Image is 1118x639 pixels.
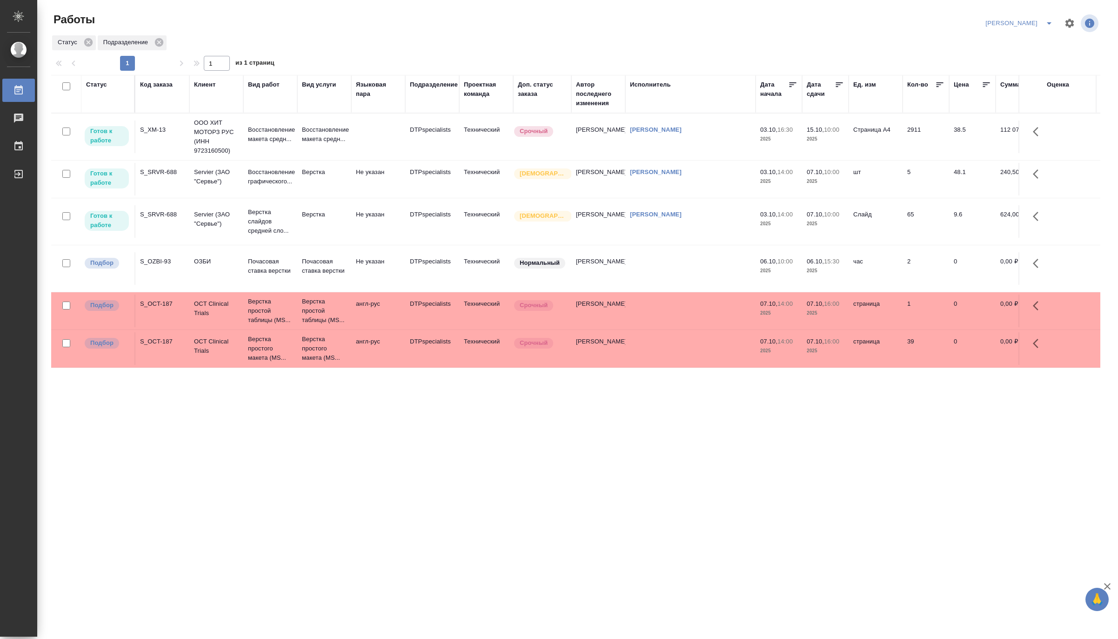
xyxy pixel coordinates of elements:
td: 240,50 ₽ [996,163,1042,195]
p: 2025 [760,177,797,186]
div: split button [983,16,1058,31]
td: Слайд [849,205,903,238]
td: DTPspecialists [405,332,459,365]
div: Статус [86,80,107,89]
p: Верстка [302,168,347,177]
div: Статус [52,35,96,50]
td: 0,00 ₽ [996,252,1042,285]
td: DTPspecialists [405,205,459,238]
td: [PERSON_NAME] [571,163,625,195]
td: Не указан [351,205,405,238]
div: Можно подбирать исполнителей [84,257,130,269]
td: Не указан [351,252,405,285]
div: Доп. статус заказа [518,80,567,99]
p: 10:00 [777,258,793,265]
td: страница [849,295,903,327]
p: 10:00 [824,211,839,218]
p: Срочный [520,301,548,310]
div: Сумма [1000,80,1020,89]
p: 14:00 [777,300,793,307]
p: Верстка простой таблицы (MS... [302,297,347,325]
p: 07.10, [807,338,824,345]
a: [PERSON_NAME] [630,126,682,133]
p: 07.10, [807,168,824,175]
p: 06.10, [807,258,824,265]
p: 06.10, [760,258,777,265]
p: Готов к работе [90,169,123,188]
p: 2025 [760,219,797,229]
td: [PERSON_NAME] [571,121,625,153]
p: Нормальный [520,258,560,268]
p: Восстановление макета средн... [302,125,347,144]
p: Servier (ЗАО "Сервье") [194,210,239,229]
p: 2025 [807,135,844,144]
p: Servier (ЗАО "Сервье") [194,168,239,186]
td: 1 [903,295,949,327]
a: [PERSON_NAME] [630,168,682,175]
td: Не указан [351,163,405,195]
p: Подразделение [103,38,151,47]
p: 07.10, [807,300,824,307]
td: DTPspecialists [405,121,459,153]
p: 2025 [807,309,844,318]
div: Можно подбирать исполнителей [84,337,130,350]
td: 0 [949,252,996,285]
p: Подбор [90,301,114,310]
td: 39 [903,332,949,365]
p: Готов к работе [90,211,123,230]
td: Технический [459,163,513,195]
div: Исполнитель [630,80,671,89]
p: Статус [58,38,80,47]
td: 0,00 ₽ [996,332,1042,365]
div: Оценка [1047,80,1069,89]
td: 112 073,50 ₽ [996,121,1042,153]
p: Почасовая ставка верстки [302,257,347,276]
p: 2025 [807,266,844,276]
span: 🙏 [1089,590,1105,609]
p: ООО ХИТ МОТОРЗ РУС (ИНН 9723160500) [194,118,239,155]
div: Вид работ [248,80,280,89]
p: 10:00 [824,168,839,175]
p: Верстка [302,210,347,219]
div: S_SRVR-688 [140,210,185,219]
div: Языковая пара [356,80,401,99]
td: Технический [459,121,513,153]
p: 2025 [760,346,797,356]
div: Автор последнего изменения [576,80,621,108]
button: 🙏 [1085,588,1109,611]
p: Срочный [520,127,548,136]
p: Подбор [90,338,114,348]
td: DTPspecialists [405,295,459,327]
div: S_SRVR-688 [140,168,185,177]
p: Срочный [520,338,548,348]
div: Подразделение [98,35,167,50]
span: Настроить таблицу [1058,12,1081,34]
button: Здесь прячутся важные кнопки [1027,163,1050,185]
div: Цена [954,80,969,89]
td: час [849,252,903,285]
div: Исполнитель может приступить к работе [84,168,130,189]
td: Технический [459,252,513,285]
button: Здесь прячутся важные кнопки [1027,252,1050,275]
td: Технический [459,295,513,327]
td: [PERSON_NAME] [571,295,625,327]
p: [DEMOGRAPHIC_DATA] [520,211,566,221]
p: 10:00 [824,126,839,133]
p: 16:00 [824,338,839,345]
td: DTPspecialists [405,252,459,285]
button: Здесь прячутся важные кнопки [1027,205,1050,228]
td: 0 [949,295,996,327]
p: 2025 [760,309,797,318]
td: англ-рус [351,332,405,365]
div: Клиент [194,80,215,89]
p: 14:00 [777,168,793,175]
div: Дата начала [760,80,788,99]
p: 2025 [760,266,797,276]
p: 15:30 [824,258,839,265]
p: 2025 [760,135,797,144]
td: 2 [903,252,949,285]
div: S_OZBI-93 [140,257,185,266]
p: 03.10, [760,168,777,175]
div: Можно подбирать исполнителей [84,299,130,312]
td: 624,00 ₽ [996,205,1042,238]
